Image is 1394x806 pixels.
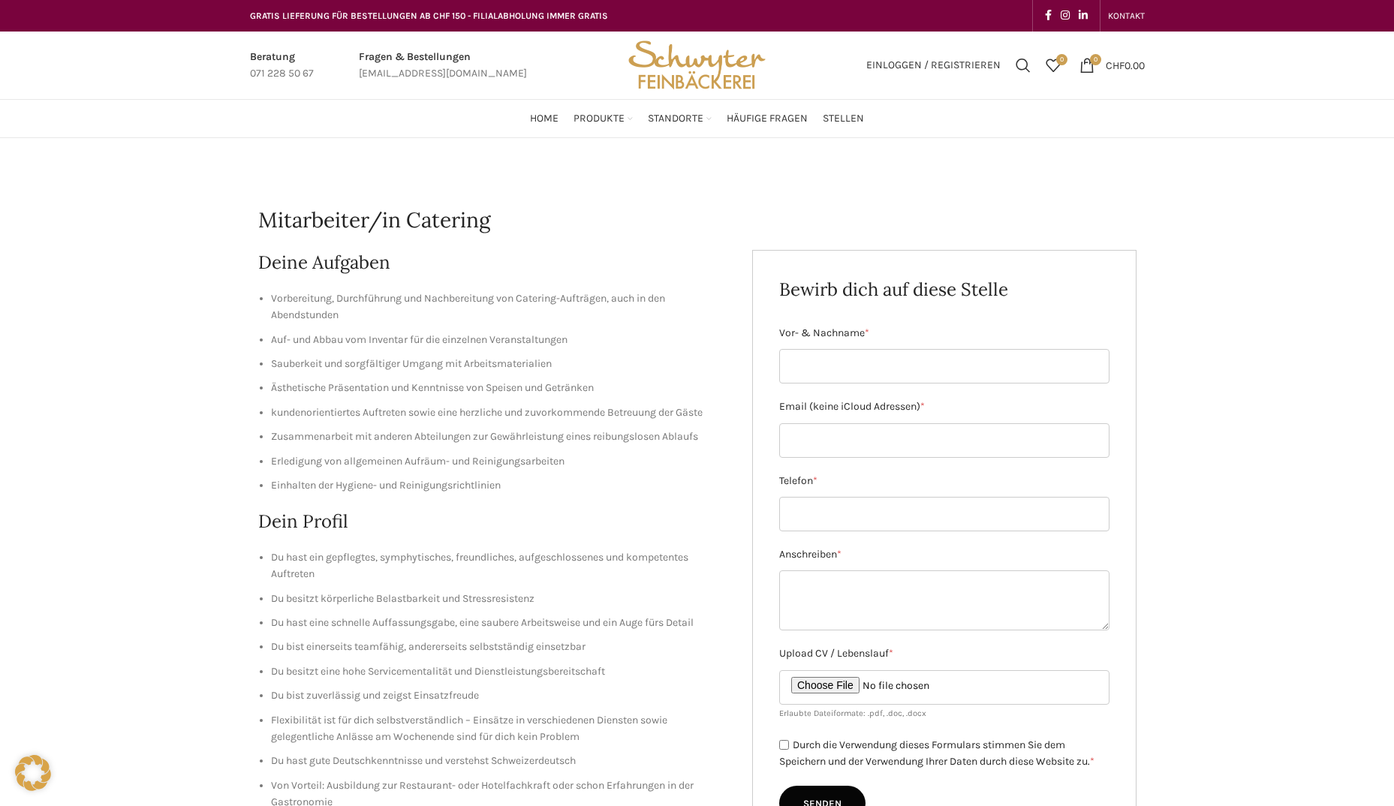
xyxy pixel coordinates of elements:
span: Home [530,112,559,126]
label: Telefon [779,473,1109,489]
span: GRATIS LIEFERUNG FÜR BESTELLUNGEN AB CHF 150 - FILIALABHOLUNG IMMER GRATIS [250,11,608,21]
span: Stellen [823,112,864,126]
label: Email (keine iCloud Adressen) [779,398,1109,415]
a: 0 [1038,50,1068,80]
li: Du hast gute Deutschkenntnisse und verstehst Schweizerdeutsch [271,753,730,769]
h2: Dein Profil [258,509,730,534]
a: Home [530,104,559,134]
span: KONTAKT [1108,11,1145,21]
a: Standorte [648,104,712,134]
li: Einhalten der Hygiene- und Reinigungsrichtlinien [271,477,730,494]
li: Du hast ein gepflegtes, symphytisches, freundliches, aufgeschlossenes und kompetentes Auftreten [271,549,730,583]
a: Einloggen / Registrieren [859,50,1008,80]
label: Durch die Verwendung dieses Formulars stimmen Sie dem Speichern und der Verwendung Ihrer Daten du... [779,738,1094,768]
span: Produkte [574,112,625,126]
li: Flexibilität ist für dich selbstverständlich – Einsätze in verschiedenen Diensten sowie gelegentl... [271,712,730,746]
img: Bäckerei Schwyter [623,32,770,99]
div: Main navigation [242,104,1152,134]
a: Linkedin social link [1074,5,1092,26]
li: Vorbereitung, Durchführung und Nachbereitung von Catering-Aufträgen, auch in den Abendstunden [271,290,730,324]
label: Anschreiben [779,546,1109,563]
a: Site logo [623,58,770,71]
span: Einloggen / Registrieren [866,60,1001,71]
span: Häufige Fragen [727,112,808,126]
a: Infobox link [359,49,527,83]
li: Zusammenarbeit mit anderen Abteilungen zur Gewährleistung eines reibungslosen Ablaufs [271,429,730,445]
a: Instagram social link [1056,5,1074,26]
span: Standorte [648,112,703,126]
h2: Deine Aufgaben [258,250,730,275]
span: CHF [1106,59,1125,71]
li: Du bist einerseits teamfähig, andererseits selbstständig einsetzbar [271,639,730,655]
a: Infobox link [250,49,314,83]
li: Auf- und Abbau vom Inventar für die einzelnen Veranstaltungen [271,332,730,348]
a: Produkte [574,104,633,134]
li: Erledigung von allgemeinen Aufräum- und Reinigungsarbeiten [271,453,730,470]
div: Meine Wunschliste [1038,50,1068,80]
li: Du hast eine schnelle Auffassungsgabe, eine saubere Arbeitsweise und ein Auge fürs Detail [271,615,730,631]
a: KONTAKT [1108,1,1145,31]
bdi: 0.00 [1106,59,1145,71]
label: Upload CV / Lebenslauf [779,645,1109,662]
a: 0 CHF0.00 [1072,50,1152,80]
a: Stellen [823,104,864,134]
span: 0 [1056,54,1067,65]
h1: Mitarbeiter/in Catering [258,206,1137,235]
a: Suchen [1008,50,1038,80]
li: Du besitzt eine hohe Servicementalität und Dienstleistungsbereitschaft [271,663,730,680]
h2: Bewirb dich auf diese Stelle [779,277,1109,302]
label: Vor- & Nachname [779,325,1109,341]
a: Häufige Fragen [727,104,808,134]
div: Secondary navigation [1100,1,1152,31]
li: Ästhetische Präsentation und Kenntnisse von Speisen und Getränken [271,380,730,396]
li: Du besitzt körperliche Belastbarkeit und Stressresistenz [271,591,730,607]
span: 0 [1090,54,1101,65]
li: Du bist zuverlässig und zeigst Einsatzfreude [271,687,730,704]
li: kundenorientiertes Auftreten sowie eine herzliche und zuvorkommende Betreuung der Gäste [271,405,730,421]
small: Erlaubte Dateiformate: .pdf, .doc, .docx [779,708,926,718]
li: Sauberkeit und sorgfältiger Umgang mit Arbeitsmaterialien [271,356,730,372]
a: Facebook social link [1040,5,1056,26]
